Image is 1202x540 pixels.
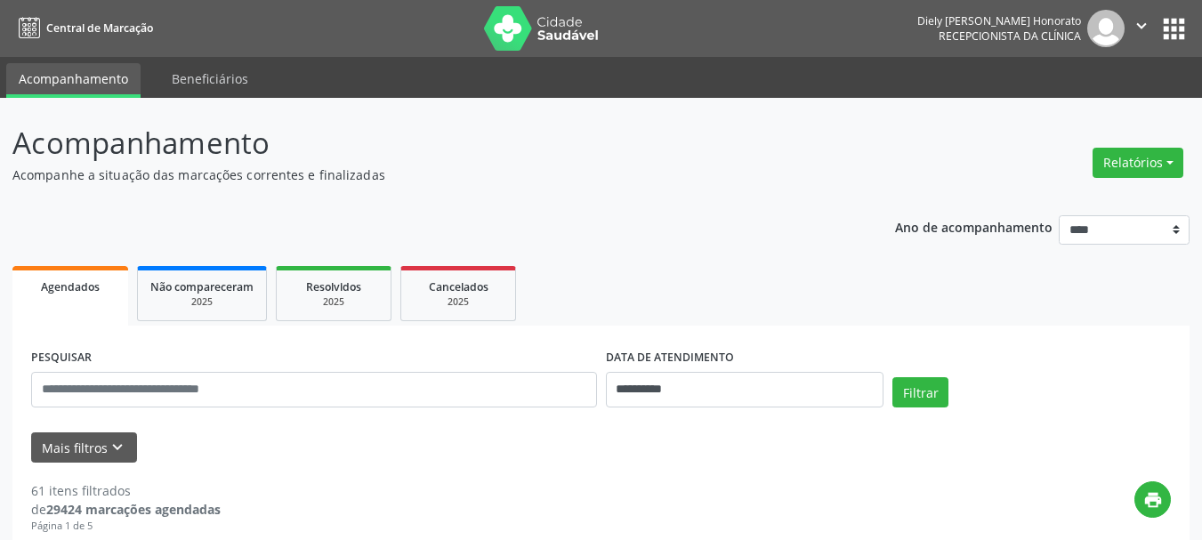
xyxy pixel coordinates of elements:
div: 2025 [414,295,503,309]
button: Filtrar [892,377,948,407]
div: 2025 [289,295,378,309]
span: Recepcionista da clínica [939,28,1081,44]
a: Acompanhamento [6,63,141,98]
a: Beneficiários [159,63,261,94]
span: Cancelados [429,279,488,294]
div: 2025 [150,295,254,309]
button: Relatórios [1093,148,1183,178]
button: Mais filtroskeyboard_arrow_down [31,432,137,463]
i:  [1132,16,1151,36]
p: Acompanhamento [12,121,836,165]
a: Central de Marcação [12,13,153,43]
span: Resolvidos [306,279,361,294]
p: Acompanhe a situação das marcações correntes e finalizadas [12,165,836,184]
strong: 29424 marcações agendadas [46,501,221,518]
div: Diely [PERSON_NAME] Honorato [917,13,1081,28]
button: print [1134,481,1171,518]
button: apps [1158,13,1190,44]
i: print [1143,490,1163,510]
label: PESQUISAR [31,344,92,372]
span: Não compareceram [150,279,254,294]
span: Agendados [41,279,100,294]
span: Central de Marcação [46,20,153,36]
label: DATA DE ATENDIMENTO [606,344,734,372]
div: Página 1 de 5 [31,519,221,534]
div: de [31,500,221,519]
div: 61 itens filtrados [31,481,221,500]
i: keyboard_arrow_down [108,438,127,457]
button:  [1125,10,1158,47]
p: Ano de acompanhamento [895,215,1053,238]
img: img [1087,10,1125,47]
